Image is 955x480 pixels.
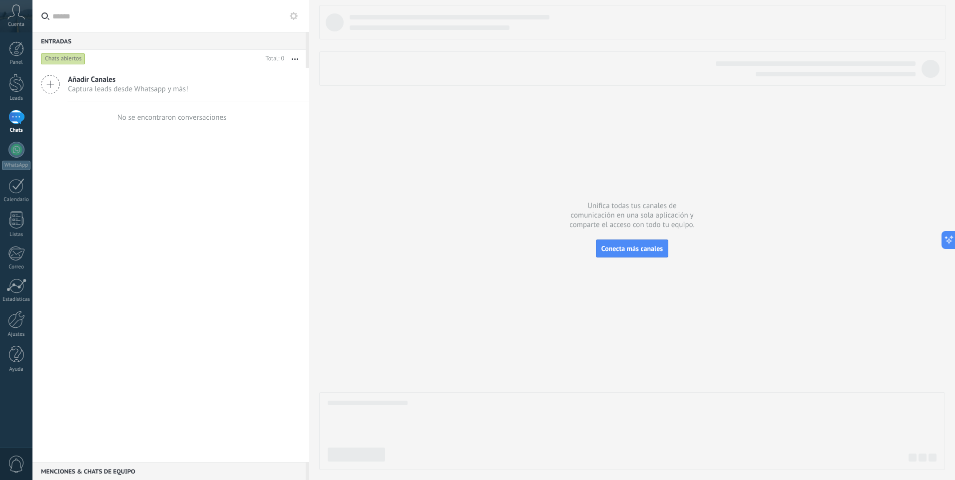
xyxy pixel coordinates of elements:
div: WhatsApp [2,161,30,170]
div: Panel [2,59,31,66]
div: Estadísticas [2,296,31,303]
div: Entradas [32,32,306,50]
div: Total: 0 [262,54,284,64]
div: Correo [2,264,31,270]
div: Ajustes [2,331,31,338]
button: Conecta más canales [596,240,668,257]
div: Calendario [2,197,31,203]
div: Leads [2,95,31,102]
div: Listas [2,232,31,238]
div: Chats abiertos [41,53,85,65]
div: Chats [2,127,31,134]
span: Conecta más canales [601,244,663,253]
span: Captura leads desde Whatsapp y más! [68,84,188,94]
span: Añadir Canales [68,75,188,84]
div: Menciones & Chats de equipo [32,462,306,480]
div: No se encontraron conversaciones [117,113,227,122]
span: Cuenta [8,21,24,28]
div: Ayuda [2,366,31,373]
